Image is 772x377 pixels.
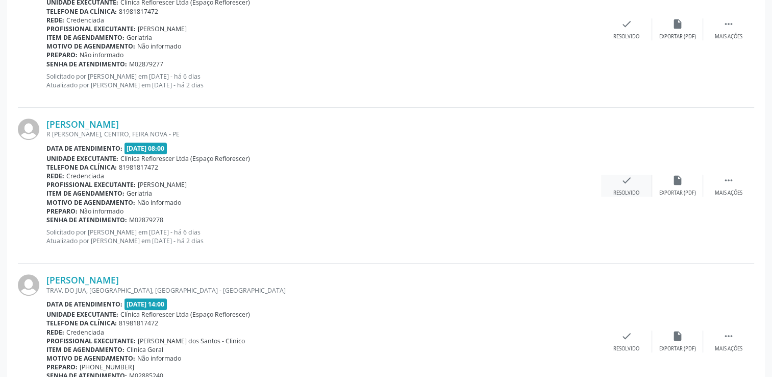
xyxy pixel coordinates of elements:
div: TRAV. DO JUA, [GEOGRAPHIC_DATA], [GEOGRAPHIC_DATA] - [GEOGRAPHIC_DATA] [46,286,601,295]
span: Não informado [80,207,123,216]
span: [PERSON_NAME] [138,180,187,189]
i: check [621,331,632,342]
span: Clínica Reflorescer Ltda (Espaço Reflorescer) [120,310,250,319]
a: [PERSON_NAME] [46,274,119,286]
b: Senha de atendimento: [46,60,127,68]
span: [PERSON_NAME] dos Santos - Clinico [138,337,245,345]
span: [PHONE_NUMBER] [80,363,134,371]
b: Preparo: [46,51,78,59]
span: 81981817472 [119,163,158,172]
div: Mais ações [715,345,742,352]
div: R [PERSON_NAME], CENTRO, FEIRA NOVA - PE [46,130,601,138]
b: Preparo: [46,363,78,371]
a: [PERSON_NAME] [46,119,119,130]
b: Telefone da clínica: [46,163,117,172]
span: Geriatria [127,189,152,198]
div: Resolvido [613,190,639,197]
i: insert_drive_file [672,18,683,30]
span: [DATE] 08:00 [124,143,167,154]
span: Geriatria [127,33,152,42]
div: Mais ações [715,190,742,197]
div: Resolvido [613,33,639,40]
span: M02879277 [129,60,163,68]
i: insert_drive_file [672,331,683,342]
span: 81981817472 [119,319,158,327]
i:  [723,175,734,186]
b: Preparo: [46,207,78,216]
i: insert_drive_file [672,175,683,186]
span: Credenciada [66,172,104,180]
b: Data de atendimento: [46,144,122,153]
img: img [18,119,39,140]
div: Mais ações [715,33,742,40]
b: Motivo de agendamento: [46,42,135,51]
b: Data de atendimento: [46,300,122,309]
span: M02879278 [129,216,163,224]
span: Credenciada [66,328,104,337]
b: Unidade executante: [46,310,118,319]
span: [DATE] 14:00 [124,298,167,310]
div: Exportar (PDF) [659,33,696,40]
b: Item de agendamento: [46,189,124,198]
b: Motivo de agendamento: [46,198,135,207]
img: img [18,274,39,296]
span: Clínica Reflorescer Ltda (Espaço Reflorescer) [120,154,250,163]
b: Unidade executante: [46,154,118,163]
div: Resolvido [613,345,639,352]
b: Telefone da clínica: [46,319,117,327]
span: Não informado [137,42,181,51]
p: Solicitado por [PERSON_NAME] em [DATE] - há 6 dias Atualizado por [PERSON_NAME] em [DATE] - há 2 ... [46,228,601,245]
div: Exportar (PDF) [659,345,696,352]
b: Telefone da clínica: [46,7,117,16]
p: Solicitado por [PERSON_NAME] em [DATE] - há 6 dias Atualizado por [PERSON_NAME] em [DATE] - há 2 ... [46,72,601,89]
b: Profissional executante: [46,337,136,345]
span: 81981817472 [119,7,158,16]
i:  [723,331,734,342]
b: Rede: [46,16,64,25]
span: Não informado [137,354,181,363]
div: Exportar (PDF) [659,190,696,197]
b: Senha de atendimento: [46,216,127,224]
i: check [621,175,632,186]
b: Motivo de agendamento: [46,354,135,363]
span: Não informado [137,198,181,207]
b: Rede: [46,328,64,337]
b: Rede: [46,172,64,180]
i: check [621,18,632,30]
i:  [723,18,734,30]
span: Credenciada [66,16,104,25]
span: Não informado [80,51,123,59]
span: [PERSON_NAME] [138,25,187,33]
b: Profissional executante: [46,180,136,189]
b: Profissional executante: [46,25,136,33]
b: Item de agendamento: [46,345,124,354]
span: Clinica Geral [127,345,163,354]
b: Item de agendamento: [46,33,124,42]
